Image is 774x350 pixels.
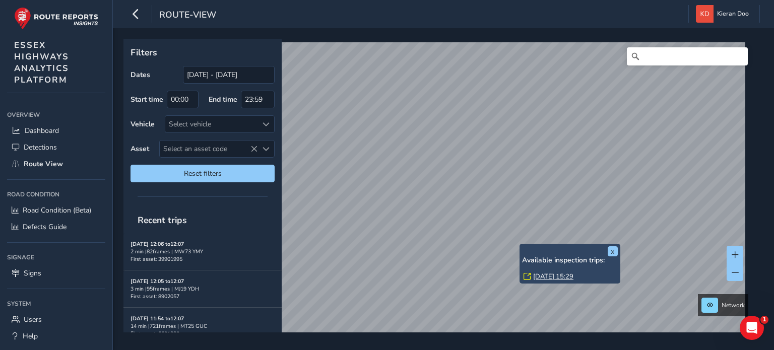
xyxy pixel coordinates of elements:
[7,202,105,219] a: Road Condition (Beta)
[23,205,91,215] span: Road Condition (Beta)
[14,39,69,86] span: ESSEX HIGHWAYS ANALYTICS PLATFORM
[7,296,105,311] div: System
[7,311,105,328] a: Users
[131,293,179,300] span: First asset: 8902057
[127,42,745,344] canvas: Map
[131,240,184,248] strong: [DATE] 12:06 to 12:07
[696,5,714,23] img: diamond-layout
[257,141,274,157] div: Select an asset code
[24,315,42,324] span: Users
[131,330,179,337] span: First asset: 6601880
[24,143,57,152] span: Detections
[7,107,105,122] div: Overview
[131,165,275,182] button: Reset filters
[760,316,768,324] span: 1
[522,256,618,265] h6: Available inspection trips:
[627,47,748,65] input: Search
[131,255,182,263] span: First asset: 39901995
[131,70,150,80] label: Dates
[24,159,63,169] span: Route View
[7,139,105,156] a: Detections
[131,322,275,330] div: 14 min | 721 frames | MT25 GUC
[165,116,257,132] div: Select vehicle
[209,95,237,104] label: End time
[14,7,98,30] img: rr logo
[696,5,752,23] button: Kieran Doo
[7,219,105,235] a: Defects Guide
[159,9,216,23] span: route-view
[722,301,745,309] span: Network
[7,265,105,282] a: Signs
[131,144,149,154] label: Asset
[533,272,573,281] a: [DATE] 15:29
[23,331,38,341] span: Help
[131,277,184,285] strong: [DATE] 12:05 to 12:07
[740,316,764,340] iframe: Intercom live chat
[608,246,618,256] button: x
[131,248,275,255] div: 2 min | 82 frames | MW73 YMY
[24,268,41,278] span: Signs
[7,250,105,265] div: Signage
[131,315,184,322] strong: [DATE] 11:54 to 12:07
[138,169,267,178] span: Reset filters
[7,156,105,172] a: Route View
[131,285,275,293] div: 3 min | 95 frames | MJ19 YDH
[131,46,275,59] p: Filters
[7,122,105,139] a: Dashboard
[131,95,163,104] label: Start time
[7,328,105,344] a: Help
[160,141,257,157] span: Select an asset code
[23,222,67,232] span: Defects Guide
[717,5,749,23] span: Kieran Doo
[25,126,59,135] span: Dashboard
[131,119,155,129] label: Vehicle
[7,187,105,202] div: Road Condition
[131,207,194,233] span: Recent trips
